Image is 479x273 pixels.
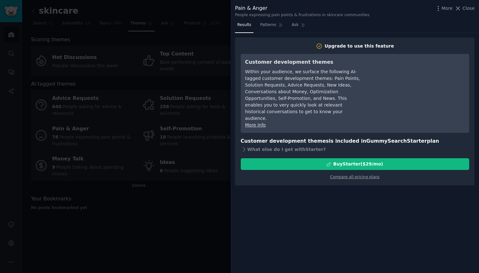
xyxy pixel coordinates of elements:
[235,20,253,33] a: Results
[237,22,251,28] span: Results
[260,22,276,28] span: Patterns
[241,158,469,170] button: BuyStarter($29/mo)
[330,175,380,179] a: Compare all pricing plans
[292,22,299,28] span: Ask
[442,5,453,12] span: More
[258,20,285,33] a: Patterns
[245,68,361,122] div: Within your audience, we surface the following AI-tagged customer development themes: Pain Points...
[366,138,427,144] span: GummySearch Starter
[235,12,369,18] div: People expressing pain points & frustrations in skincare communities
[333,161,383,167] div: Buy Starter ($ 29 /mo )
[455,5,475,12] button: Close
[245,58,361,66] h3: Customer development themes
[241,137,469,145] h3: Customer development themes is included in plan
[241,145,469,154] div: What else do I get with Starter ?
[325,43,394,49] div: Upgrade to use this feature
[235,4,369,12] div: Pain & Anger
[435,5,453,12] button: More
[463,5,475,12] span: Close
[290,20,308,33] a: Ask
[370,58,465,106] iframe: YouTube video player
[245,122,266,127] a: More info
